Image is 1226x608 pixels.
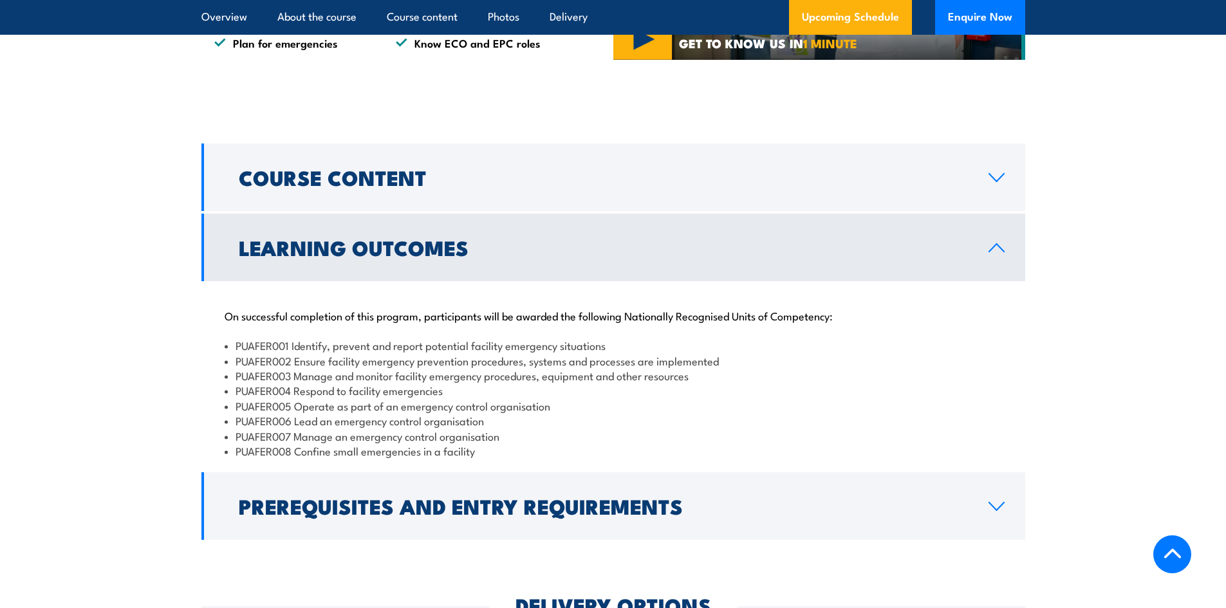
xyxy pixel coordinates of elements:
h2: Course Content [239,168,968,186]
li: PUAFER004 Respond to facility emergencies [225,383,1002,398]
span: GET TO KNOW US IN [679,37,857,49]
li: PUAFER008 Confine small emergencies in a facility [225,443,1002,458]
li: Know ECO and EPC roles [396,35,554,50]
h2: Learning Outcomes [239,238,968,256]
li: PUAFER005 Operate as part of an emergency control organisation [225,398,1002,413]
a: Prerequisites and Entry Requirements [201,472,1025,540]
li: PUAFER001 Identify, prevent and report potential facility emergency situations [225,338,1002,353]
a: Course Content [201,143,1025,211]
p: On successful completion of this program, participants will be awarded the following Nationally R... [225,309,1002,322]
li: Plan for emergencies [214,35,373,50]
li: PUAFER006 Lead an emergency control organisation [225,413,1002,428]
li: PUAFER003 Manage and monitor facility emergency procedures, equipment and other resources [225,368,1002,383]
a: Learning Outcomes [201,214,1025,281]
li: PUAFER007 Manage an emergency control organisation [225,428,1002,443]
li: PUAFER002 Ensure facility emergency prevention procedures, systems and processes are implemented [225,353,1002,368]
h2: Prerequisites and Entry Requirements [239,497,968,515]
strong: 1 MINUTE [803,33,857,52]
